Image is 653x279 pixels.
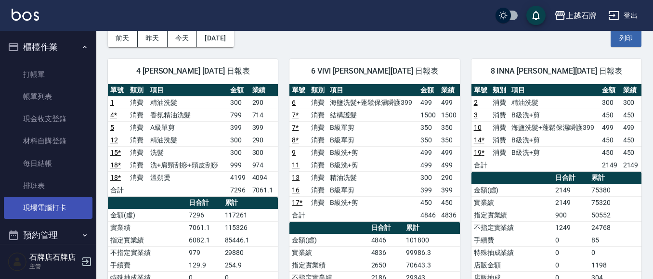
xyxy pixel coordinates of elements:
td: 消費 [309,171,327,184]
td: 499 [439,159,459,171]
td: 350 [439,121,459,134]
a: 16 [292,186,300,194]
td: 999 [228,159,250,171]
td: 350 [439,134,459,146]
th: 類別 [128,84,147,97]
th: 業績 [250,84,278,97]
a: 5 [110,124,114,131]
td: 499 [439,146,459,159]
td: 結構護髮 [327,109,418,121]
td: 450 [621,109,641,121]
td: 900 [553,209,589,221]
td: 精油洗髮 [327,171,418,184]
td: 75380 [589,184,641,196]
td: 350 [418,121,439,134]
td: 1249 [553,221,589,234]
button: [DATE] [197,29,234,47]
th: 業績 [621,84,641,97]
button: save [526,6,546,25]
td: 洗髮 [148,146,228,159]
td: 海鹽洗髮+蓬鬆保濕瞬護399 [509,121,600,134]
td: 手續費 [108,259,186,271]
td: 85446.1 [222,234,278,246]
h5: 石牌店石牌店 [29,253,78,262]
td: 300 [228,96,250,109]
td: 115326 [222,221,278,234]
span: 8 INNA [PERSON_NAME][DATE] 日報表 [483,66,630,76]
table: a dense table [289,84,459,222]
td: 0 [553,259,589,271]
td: 499 [439,96,459,109]
td: 指定實業績 [108,234,186,246]
button: 上越石牌 [550,6,601,25]
th: 累計 [222,197,278,209]
td: 499 [418,159,439,171]
th: 項目 [327,84,418,97]
td: 消費 [490,109,509,121]
td: 消費 [128,171,147,184]
td: 香氛精油洗髮 [148,109,228,121]
table: a dense table [108,84,278,197]
div: 上越石牌 [566,10,597,22]
td: 7061.1 [186,221,222,234]
td: 399 [439,184,459,196]
td: B級洗+剪 [327,159,418,171]
td: 300 [621,96,641,109]
a: 帳單列表 [4,86,92,108]
td: 7296 [186,209,222,221]
th: 日合計 [369,222,404,234]
th: 單號 [471,84,490,97]
td: 85 [589,234,641,246]
a: 打帳單 [4,63,92,86]
td: 消費 [128,96,147,109]
td: 499 [621,121,641,134]
td: 499 [418,96,439,109]
td: 290 [250,134,278,146]
td: A級單剪 [148,121,228,134]
td: 499 [600,121,620,134]
td: 消費 [309,121,327,134]
td: 消費 [309,96,327,109]
td: 消費 [128,121,147,134]
button: 今天 [168,29,197,47]
a: 9 [292,149,296,156]
td: 消費 [490,134,509,146]
td: 2650 [369,259,404,271]
th: 金額 [228,84,250,97]
td: B級洗+剪 [327,196,418,209]
td: 101800 [404,234,460,246]
a: 1 [110,99,114,106]
td: 0 [553,246,589,259]
a: 10 [474,124,482,131]
th: 類別 [309,84,327,97]
td: 消費 [490,96,509,109]
td: 1500 [418,109,439,121]
td: 合計 [108,184,128,196]
td: 70643.3 [404,259,460,271]
th: 業績 [439,84,459,97]
td: 7061.1 [250,184,278,196]
a: 3 [474,111,478,119]
td: 450 [600,109,620,121]
td: 799 [228,109,250,121]
button: 昨天 [138,29,168,47]
td: 不指定實業績 [108,246,186,259]
td: B級洗+剪 [509,146,600,159]
td: 消費 [128,134,147,146]
td: 290 [439,171,459,184]
td: 450 [621,146,641,159]
a: 6 [292,99,296,106]
button: 列印 [611,29,641,47]
td: 消費 [490,146,509,159]
th: 金額 [418,84,439,97]
th: 單號 [289,84,308,97]
td: 350 [418,134,439,146]
p: 主管 [29,262,78,271]
td: 消費 [128,146,147,159]
td: 實業績 [471,196,553,209]
td: 24768 [589,221,641,234]
td: 消費 [309,109,327,121]
td: 特殊抽成業績 [471,246,553,259]
td: 300 [228,134,250,146]
td: 2149 [553,184,589,196]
